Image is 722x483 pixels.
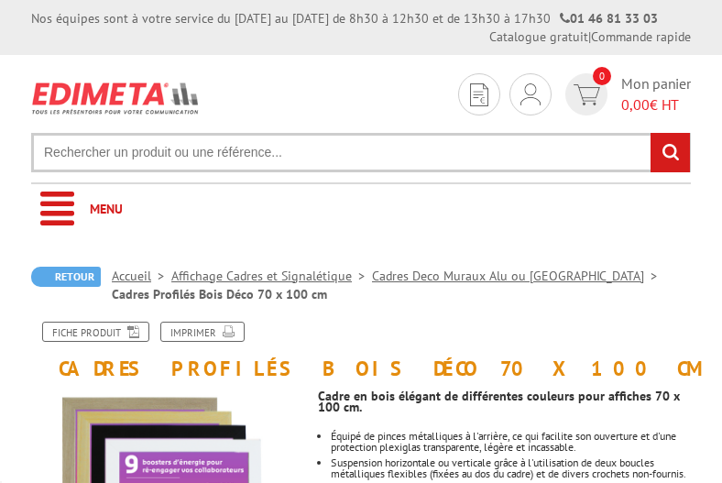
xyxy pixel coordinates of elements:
a: Menu [31,184,691,235]
a: Fiche produit [42,322,149,342]
input: Rechercher un produit ou une référence... [31,133,691,172]
img: devis rapide [470,83,488,106]
a: Cadres Deco Muraux Alu ou [GEOGRAPHIC_DATA] [372,268,664,284]
li: Équipé de pinces métalliques à l'arrière, ce qui facilite son ouverture et d'une protection plexi... [331,431,692,453]
a: Accueil [112,268,171,284]
img: devis rapide [520,83,541,105]
a: Commande rapide [591,28,691,45]
a: Affichage Cadres et Signalétique [171,268,372,284]
span: 0 [593,67,611,85]
input: rechercher [651,133,690,172]
span: € HT [621,94,691,115]
li: Cadres Profilés Bois Déco 70 x 100 cm [112,285,327,303]
strong: Cadre en bois élégant de différentes couleurs pour affiches 70 x 100 cm. [318,388,680,415]
span: Menu [90,201,123,217]
a: Retour [31,267,101,287]
span: 0,00 [621,95,650,114]
img: devis rapide [574,84,600,105]
div: | [489,27,691,46]
a: Imprimer [160,322,245,342]
div: Nos équipes sont à votre service du [DATE] au [DATE] de 8h30 à 12h30 et de 13h30 à 17h30 [31,9,658,27]
li: Suspension horizontale ou verticale grâce à l'utilisation de deux boucles métalliques flexibles (... [331,457,692,479]
span: Mon panier [621,73,691,115]
img: Edimeta [31,73,201,123]
a: devis rapide 0 Mon panier 0,00€ HT [561,73,691,115]
strong: 01 46 81 33 03 [560,10,658,27]
a: Catalogue gratuit [489,28,588,45]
